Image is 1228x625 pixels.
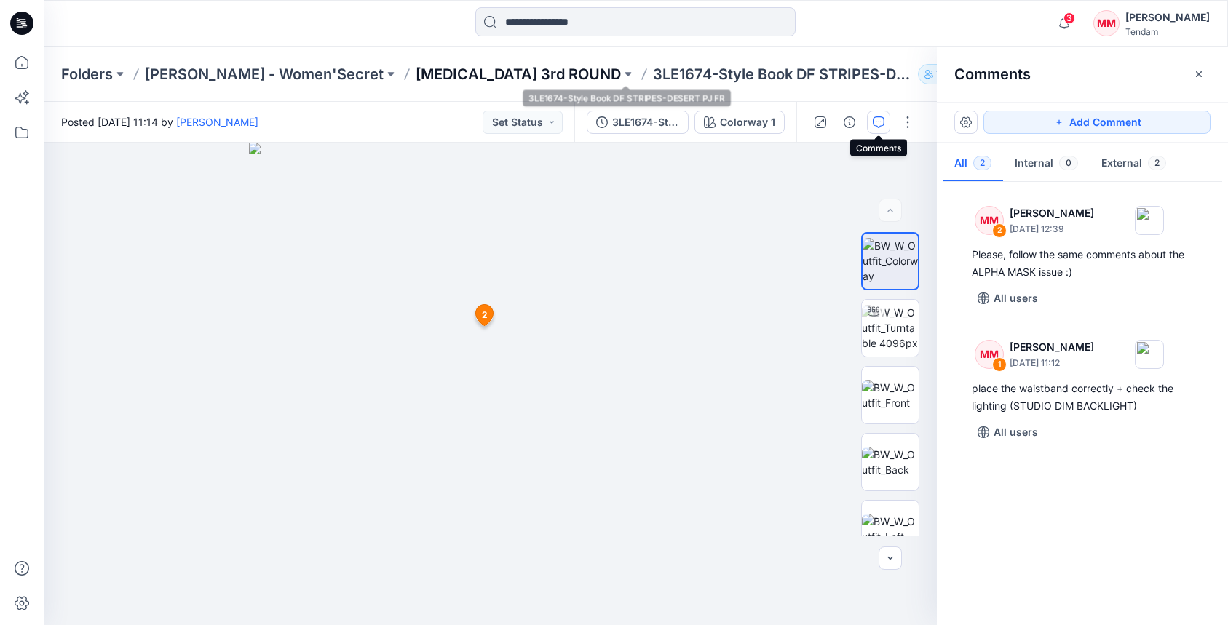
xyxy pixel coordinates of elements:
span: 3 [1063,12,1075,24]
div: [PERSON_NAME] [1125,9,1210,26]
p: [PERSON_NAME] [1010,204,1094,222]
button: Internal [1003,146,1090,183]
div: Please, follow the same comments about the ALPHA MASK issue :) [972,246,1193,281]
img: BW_W_Outfit_Colorway [863,238,918,284]
a: [PERSON_NAME] [176,116,258,128]
span: 2 [973,156,991,170]
div: place the waistband correctly + check the lighting (STUDIO DIM BACKLIGHT) [972,380,1193,415]
img: BW_W_Outfit_Left [862,514,919,544]
div: Colorway 1 [720,114,775,130]
button: Colorway 1 [694,111,785,134]
p: [DATE] 12:39 [1010,222,1094,236]
p: All users [994,423,1038,441]
button: All users [972,287,1044,310]
span: 0 [1059,156,1078,170]
p: All users [994,290,1038,307]
img: BW_W_Outfit_Turntable 4096px [862,305,919,351]
img: BW_W_Outfit_Front [862,380,919,410]
button: Add Comment [983,111,1211,134]
img: eyJhbGciOiJIUzI1NiIsImtpZCI6IjAiLCJzbHQiOiJzZXMiLCJ0eXAiOiJKV1QifQ.eyJkYXRhIjp7InR5cGUiOiJzdG9yYW... [249,143,732,625]
span: Posted [DATE] 11:14 by [61,114,258,130]
button: 3LE1674-Style Book DF STRIPES-DESERT PJ FR [587,111,689,134]
button: All users [972,421,1044,444]
a: [MEDICAL_DATA] 3rd ROUND [416,64,621,84]
img: BW_W_Outfit_Back [862,447,919,477]
a: [PERSON_NAME] - Women'Secret [145,64,384,84]
span: 2 [1148,156,1166,170]
div: MM [975,206,1004,235]
button: 7 [918,64,959,84]
h2: Comments [954,65,1031,83]
div: Tendam [1125,26,1210,37]
button: All [943,146,1003,183]
button: External [1090,146,1178,183]
p: 7 [936,66,941,82]
div: 1 [992,357,1007,372]
div: 3LE1674-Style Book DF STRIPES-DESERT PJ FR [612,114,679,130]
p: [DATE] 11:12 [1010,356,1094,370]
p: 3LE1674-Style Book DF STRIPES-DESERT PJ FR [653,64,912,84]
p: [PERSON_NAME] [1010,338,1094,356]
div: 2 [992,223,1007,238]
div: MM [1093,10,1120,36]
a: Folders [61,64,113,84]
div: MM [975,340,1004,369]
button: Details [838,111,861,134]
